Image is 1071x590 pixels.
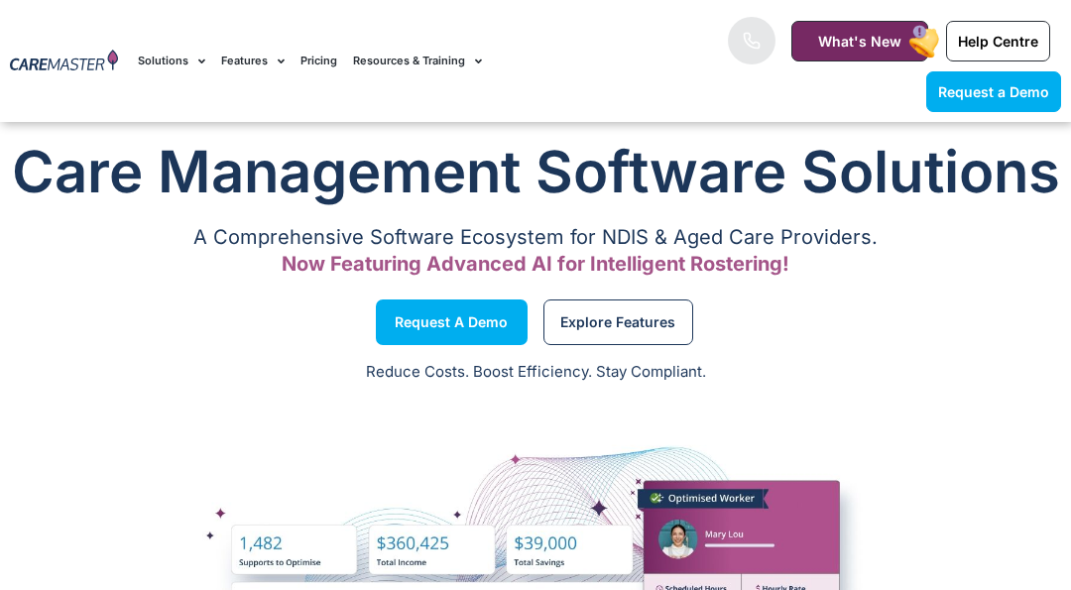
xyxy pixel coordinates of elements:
[376,299,528,345] a: Request a Demo
[138,28,682,94] nav: Menu
[138,28,205,94] a: Solutions
[12,361,1059,384] p: Reduce Costs. Boost Efficiency. Stay Compliant.
[353,28,482,94] a: Resources & Training
[958,33,1038,50] span: Help Centre
[395,317,508,327] span: Request a Demo
[946,21,1050,61] a: Help Centre
[221,28,285,94] a: Features
[560,317,675,327] span: Explore Features
[791,21,928,61] a: What's New
[926,71,1061,112] a: Request a Demo
[10,50,118,73] img: CareMaster Logo
[818,33,901,50] span: What's New
[10,132,1061,211] h1: Care Management Software Solutions
[938,83,1049,100] span: Request a Demo
[282,252,789,276] span: Now Featuring Advanced AI for Intelligent Rostering!
[10,231,1061,244] p: A Comprehensive Software Ecosystem for NDIS & Aged Care Providers.
[543,299,693,345] a: Explore Features
[300,28,337,94] a: Pricing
